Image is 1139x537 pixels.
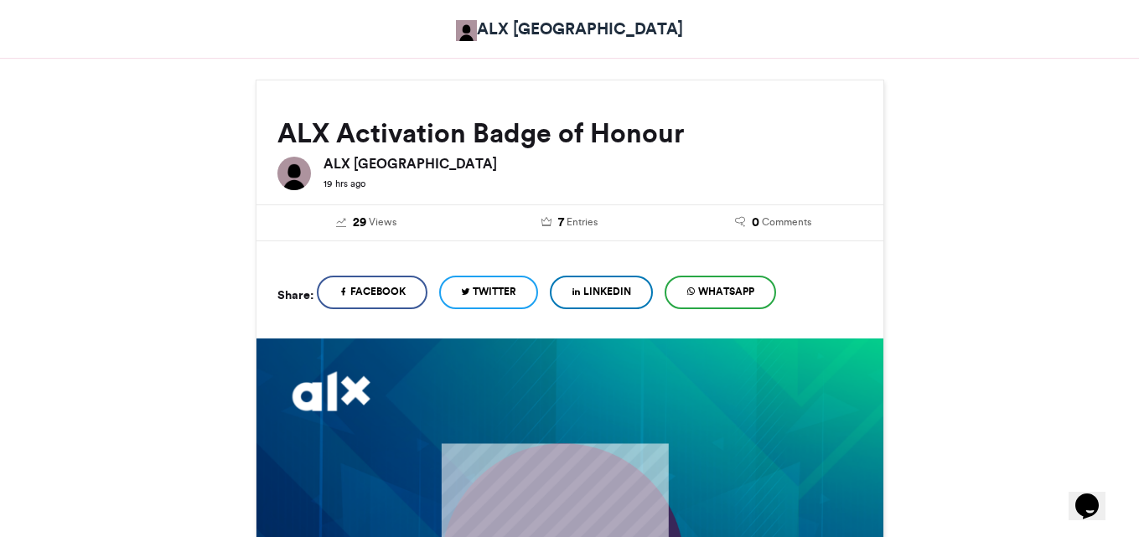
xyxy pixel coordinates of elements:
iframe: chat widget [1069,470,1122,520]
span: Twitter [473,284,516,299]
small: 19 hrs ago [324,178,365,189]
span: Facebook [350,284,406,299]
h2: ALX Activation Badge of Honour [277,118,862,148]
a: 29 Views [277,214,456,232]
a: 7 Entries [480,214,659,232]
span: 29 [353,214,366,232]
a: LinkedIn [550,276,653,309]
span: 7 [558,214,564,232]
span: Comments [762,214,811,230]
span: 0 [752,214,759,232]
span: Entries [567,214,598,230]
img: ALX Africa [456,20,477,41]
span: WhatsApp [698,284,754,299]
h6: ALX [GEOGRAPHIC_DATA] [324,157,862,170]
img: ALX Africa [277,157,311,190]
a: Twitter [439,276,538,309]
a: WhatsApp [665,276,776,309]
h5: Share: [277,284,313,306]
span: LinkedIn [583,284,631,299]
span: Views [369,214,396,230]
a: 0 Comments [684,214,862,232]
a: ALX [GEOGRAPHIC_DATA] [456,17,683,41]
a: Facebook [317,276,427,309]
